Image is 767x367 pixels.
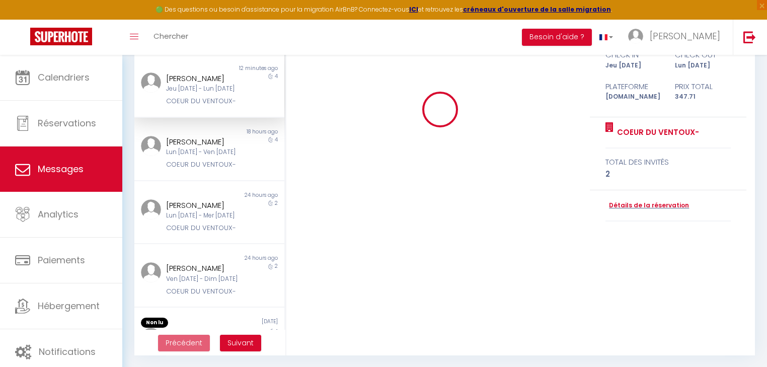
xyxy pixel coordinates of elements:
span: Chercher [154,31,188,41]
span: 4 [275,72,278,80]
div: [PERSON_NAME] [166,262,240,274]
span: Suivant [227,338,254,348]
div: 24 hours ago [209,254,284,262]
span: Notifications [39,345,96,358]
span: 4 [275,136,278,143]
div: total des invités [605,156,730,168]
div: COEUR DU VENTOUX- [166,286,240,297]
a: COEUR DU VENTOUX- [613,126,699,138]
div: 24 hours ago [209,191,284,199]
div: [PERSON_NAME] [166,199,240,211]
iframe: Chat [724,322,759,359]
img: logout [743,31,756,43]
div: Prix total [668,81,737,93]
img: ... [141,199,161,219]
img: Super Booking [30,28,92,45]
span: 2 [275,199,278,207]
img: ... [628,29,643,44]
button: Previous [158,335,210,352]
div: Jeu [DATE] - Lun [DATE] [166,84,240,94]
div: [PERSON_NAME] [166,136,240,148]
img: ... [141,328,161,348]
span: 1 [276,328,278,335]
img: ... [141,72,161,93]
a: Chercher [146,20,196,55]
button: Ouvrir le widget de chat LiveChat [8,4,38,34]
div: 2 [605,168,730,180]
a: ICI [409,5,418,14]
span: Réservations [38,117,96,129]
span: Paiements [38,254,85,266]
span: [PERSON_NAME] [650,30,720,42]
div: [DATE] [209,318,284,328]
span: 2 [275,262,278,270]
div: Lun [DATE] - Mer [DATE] [166,211,240,221]
div: Plateforme [599,81,668,93]
div: [PERSON_NAME] [166,328,240,340]
div: COEUR DU VENTOUX- [166,160,240,170]
span: Calendriers [38,71,90,84]
button: Next [220,335,261,352]
div: 12 minutes ago [209,64,284,72]
div: check out [668,49,737,61]
span: Précédent [166,338,202,348]
div: 347.71 [668,92,737,102]
div: [DOMAIN_NAME] [599,92,668,102]
div: Ven [DATE] - Dim [DATE] [166,274,240,284]
a: ... [PERSON_NAME] [621,20,733,55]
div: check in [599,49,668,61]
span: Non lu [141,318,168,328]
img: ... [141,136,161,156]
a: créneaux d'ouverture de la salle migration [463,5,611,14]
button: Besoin d'aide ? [522,29,592,46]
div: Lun [DATE] [668,61,737,70]
a: Détails de la réservation [605,201,689,210]
span: Messages [38,163,84,175]
div: COEUR DU VENTOUX- [166,223,240,233]
span: Hébergement [38,300,100,312]
div: Lun [DATE] - Ven [DATE] [166,148,240,157]
div: [PERSON_NAME] [166,72,240,85]
img: ... [141,262,161,282]
div: COEUR DU VENTOUX- [166,96,240,106]
div: 18 hours ago [209,128,284,136]
div: Jeu [DATE] [599,61,668,70]
span: Analytics [38,208,79,221]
